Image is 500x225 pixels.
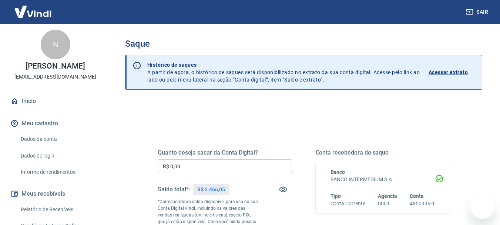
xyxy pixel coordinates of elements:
div: N [41,30,70,59]
h6: BANCO INTERMEDIUM S.A. [330,176,435,183]
span: Banco [330,169,345,175]
h6: 4850936-1 [410,200,435,208]
img: Vindi [9,0,57,23]
p: [PERSON_NAME] [26,62,85,70]
p: Histórico de saques [147,61,420,69]
iframe: Botão para abrir a janela de mensagens [470,195,494,219]
span: Conta [410,193,424,199]
h6: Conta Corrente [330,200,365,208]
span: Tipo [330,193,341,199]
p: R$ 2.466,05 [197,186,225,193]
a: Início [9,93,102,109]
button: Meus recebíveis [9,186,102,202]
button: Meu cadastro [9,115,102,132]
h3: Saque [125,39,482,49]
h5: Saldo total*: [158,186,190,193]
a: Relatório de Recebíveis [18,202,102,217]
p: A partir de agora, o histórico de saques será disponibilizado no extrato da sua conta digital. Ac... [147,61,420,83]
h6: 0001 [378,200,397,208]
h5: Conta recebedora do saque [316,149,450,156]
button: Sair [464,5,491,19]
a: Dados de login [18,148,102,163]
h5: Quanto deseja sacar da Conta Digital? [158,149,292,156]
p: Acessar extrato [429,69,468,76]
a: Dados da conta [18,132,102,147]
p: [EMAIL_ADDRESS][DOMAIN_NAME] [14,73,96,81]
span: Agência [378,193,397,199]
a: Informe de rendimentos [18,165,102,180]
a: Acessar extrato [429,61,476,83]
